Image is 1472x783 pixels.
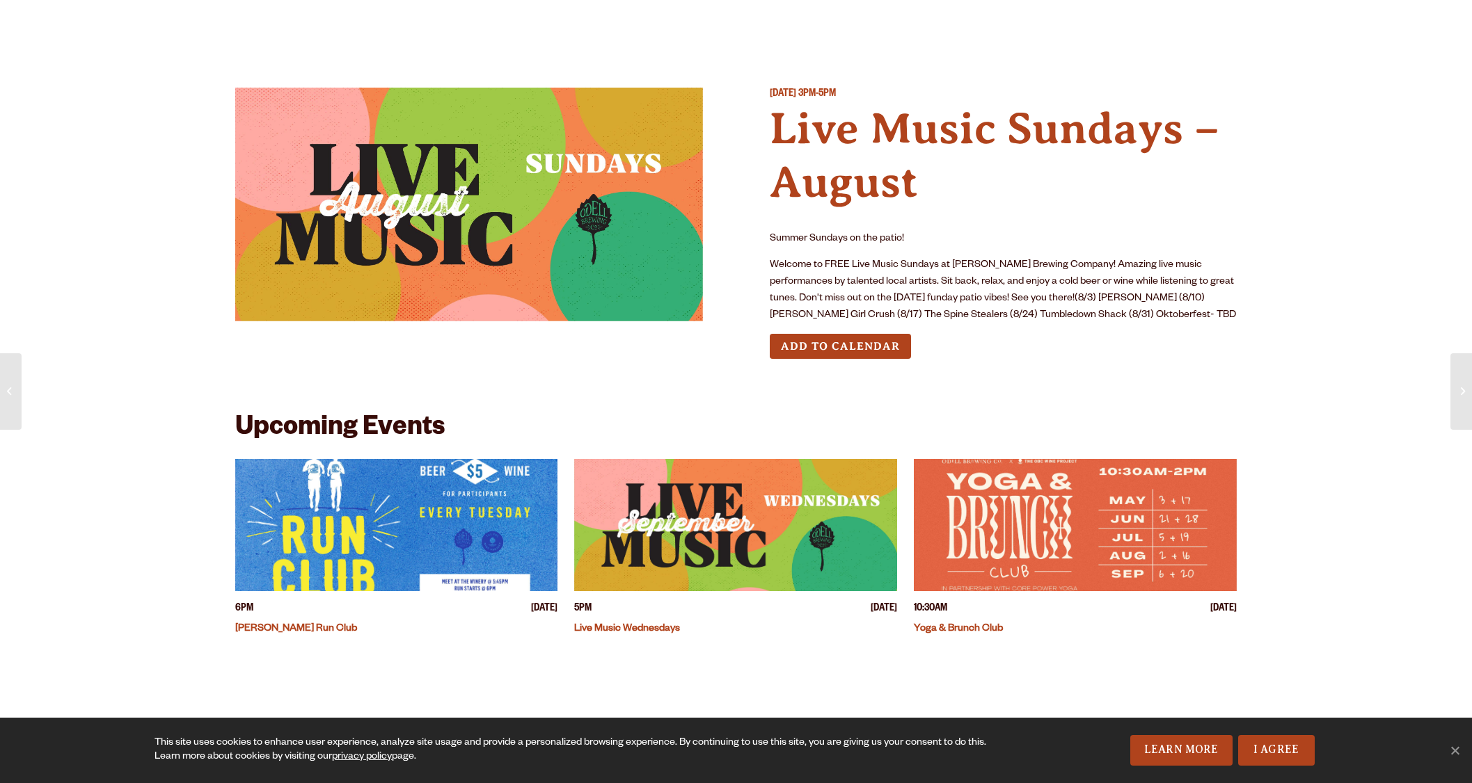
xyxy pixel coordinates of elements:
a: Taprooms [355,9,450,40]
span: No [1448,743,1462,757]
span: Gear [513,17,551,29]
span: 10:30AM [914,602,947,617]
span: [DATE] [1210,602,1237,617]
span: Taprooms [364,17,441,29]
span: 5PM [574,602,592,617]
a: Live Music Wednesdays [574,624,680,635]
button: Add to Calendar [770,334,911,360]
p: Welcome to FREE Live Music Sundays at [PERSON_NAME] Brewing Company! Amazing live music performan... [770,257,1237,324]
span: Impact [983,17,1035,29]
div: This site uses cookies to enhance user experience, analyze site usage and provide a personalized ... [155,736,996,764]
a: View event details [574,459,897,591]
p: Summer Sundays on the patio! [770,231,1237,248]
span: Our Story [831,17,911,29]
a: Beer [248,9,301,40]
span: 6PM [235,602,253,617]
a: Gear [504,9,560,40]
span: [DATE] [871,602,897,617]
span: Beer Finder [1107,17,1195,29]
a: Yoga & Brunch Club [914,624,1003,635]
a: I Agree [1238,735,1315,766]
a: Our Story [822,9,920,40]
a: Learn More [1130,735,1233,766]
a: Impact [974,9,1044,40]
a: privacy policy [332,752,392,763]
a: Winery [615,9,689,40]
a: View event details [914,459,1237,591]
h4: Live Music Sundays – August [770,102,1237,209]
span: [DATE] [770,89,796,100]
span: 3PM-5PM [798,89,836,100]
a: View event details [235,459,558,591]
a: [PERSON_NAME] Run Club [235,624,357,635]
h2: Upcoming Events [235,414,445,445]
span: Winery [624,17,680,29]
a: Beer Finder [1098,9,1204,40]
a: Odell Home [727,9,779,40]
span: Beer [258,17,292,29]
span: [DATE] [531,602,557,617]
